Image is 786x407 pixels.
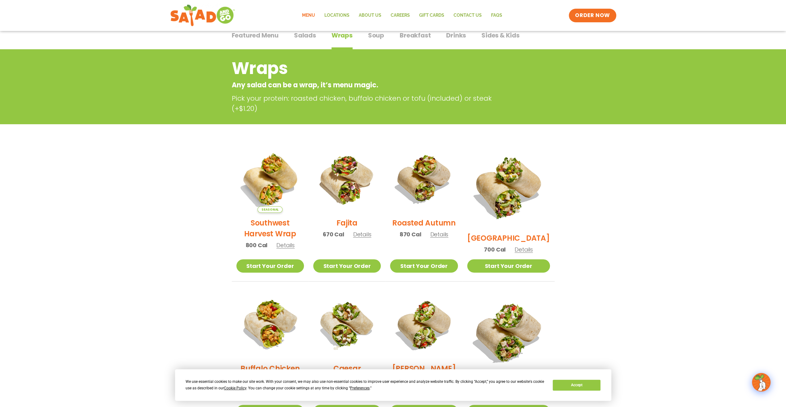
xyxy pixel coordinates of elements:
[350,386,370,390] span: Preferences
[430,230,448,238] span: Details
[400,31,431,40] span: Breakfast
[390,259,458,273] a: Start Your Order
[569,9,616,22] a: ORDER NOW
[297,8,507,23] nav: Menu
[232,80,505,90] p: Any salad can be a wrap, it’s menu magic.
[323,230,344,239] span: 670 Cal
[236,217,304,239] h2: Southwest Harvest Wrap
[336,217,358,228] h2: Fajita
[467,145,550,228] img: Product photo for BBQ Ranch Wrap
[313,259,381,273] a: Start Your Order
[415,8,449,23] a: GIFT CARDS
[390,145,458,213] img: Product photo for Roasted Autumn Wrap
[170,3,235,28] img: new-SAG-logo-768×292
[467,259,550,273] a: Start Your Order
[232,28,555,50] div: Tabbed content
[353,230,371,238] span: Details
[449,8,486,23] a: Contact Us
[486,8,507,23] a: FAQs
[313,145,381,213] img: Product photo for Fajita Wrap
[297,8,320,23] a: Menu
[313,291,381,358] img: Product photo for Caesar Wrap
[390,291,458,358] img: Product photo for Cobb Wrap
[332,31,353,40] span: Wraps
[276,241,295,249] span: Details
[553,380,600,391] button: Accept
[354,8,386,23] a: About Us
[515,246,533,253] span: Details
[333,363,361,374] h2: Caesar
[232,93,507,114] p: Pick your protein: roasted chicken, buffalo chicken or tofu (included) or steak (+$1.20)
[257,206,283,213] span: Seasonal
[392,363,456,374] h2: [PERSON_NAME]
[224,386,246,390] span: Cookie Policy
[236,259,304,273] a: Start Your Order
[753,374,770,391] img: wpChatIcon
[186,379,545,392] div: We use essential cookies to make our site work. With your consent, we may also use non-essential ...
[467,291,550,374] img: Product photo for Greek Wrap
[481,31,520,40] span: Sides & Kids
[232,56,505,81] h2: Wraps
[368,31,384,40] span: Soup
[294,31,316,40] span: Salads
[400,230,421,239] span: 870 Cal
[245,241,267,249] span: 800 Cal
[446,31,466,40] span: Drinks
[484,245,506,254] span: 700 Cal
[386,8,415,23] a: Careers
[467,233,550,243] h2: [GEOGRAPHIC_DATA]
[575,12,610,19] span: ORDER NOW
[392,217,456,228] h2: Roasted Autumn
[236,145,304,213] img: Product photo for Southwest Harvest Wrap
[232,31,279,40] span: Featured Menu
[236,291,304,358] img: Product photo for Buffalo Chicken Wrap
[240,363,300,374] h2: Buffalo Chicken
[320,8,354,23] a: Locations
[175,369,611,401] div: Cookie Consent Prompt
